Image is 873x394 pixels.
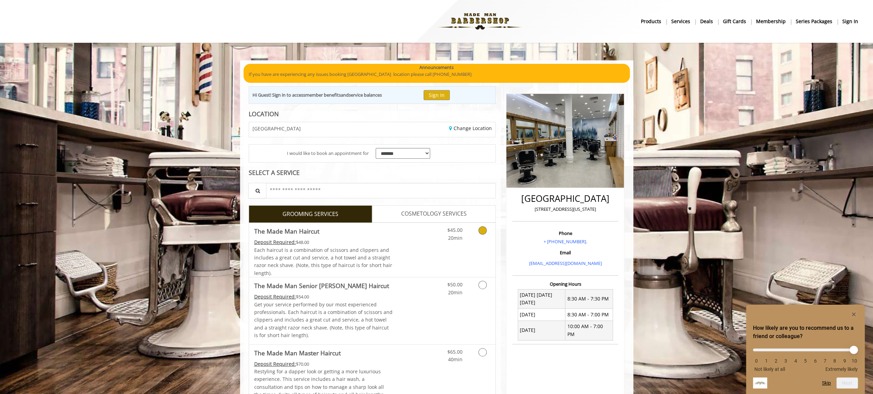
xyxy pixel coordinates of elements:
div: How likely are you to recommend us to a friend or colleague? Select an option from 0 to 10, with ... [753,343,858,372]
button: Skip [822,380,831,386]
li: 1 [763,358,770,364]
span: GROOMING SERVICES [282,210,338,219]
a: ServicesServices [666,16,695,26]
li: 10 [851,358,858,364]
a: + [PHONE_NUMBER]. [544,238,587,245]
a: Change Location [449,125,492,131]
b: sign in [842,18,858,25]
a: Series packagesSeries packages [791,16,837,26]
span: $50.00 [447,281,462,288]
a: MembershipMembership [751,16,791,26]
div: $70.00 [254,360,393,368]
b: Services [671,18,690,25]
span: Each haircut is a combination of scissors and clippers and includes a great cut and service, a ho... [254,247,392,276]
span: This service needs some Advance to be paid before we block your appointment [254,361,296,367]
b: Deals [700,18,713,25]
li: 5 [802,358,809,364]
td: 10:00 AM - 7:00 PM [565,321,613,340]
b: member benefits [305,92,341,98]
li: 3 [782,358,789,364]
b: Series packages [796,18,832,25]
h2: How likely are you to recommend us to a friend or colleague? Select an option from 0 to 10, with ... [753,324,858,341]
li: 6 [812,358,819,364]
div: How likely are you to recommend us to a friend or colleague? Select an option from 0 to 10, with ... [753,310,858,388]
b: The Made Man Haircut [254,226,319,236]
b: products [641,18,661,25]
li: 2 [773,358,780,364]
p: [STREET_ADDRESS][US_STATE] [514,206,616,213]
span: 20min [448,235,462,241]
td: [DATE] [DATE] [DATE] [518,289,565,309]
td: 8:30 AM - 7:00 PM [565,309,613,321]
b: gift cards [723,18,746,25]
img: Made Man Barbershop logo [433,2,527,40]
button: Sign In [424,90,450,100]
div: $54.00 [254,293,393,301]
a: DealsDeals [695,16,718,26]
a: sign insign in [837,16,863,26]
span: [GEOGRAPHIC_DATA] [252,126,301,131]
div: $48.00 [254,238,393,246]
td: [DATE] [518,321,565,340]
b: Membership [756,18,786,25]
li: 4 [792,358,799,364]
b: The Made Man Senior [PERSON_NAME] Haircut [254,281,389,290]
td: 8:30 AM - 7:30 PM [565,289,613,309]
a: [EMAIL_ADDRESS][DOMAIN_NAME] [529,260,602,266]
h3: Phone [514,231,616,236]
span: This service needs some Advance to be paid before we block your appointment [254,239,296,245]
span: COSMETOLOGY SERVICES [401,209,467,218]
li: 9 [841,358,848,364]
li: 7 [822,358,829,364]
li: 8 [831,358,838,364]
h2: [GEOGRAPHIC_DATA] [514,194,616,204]
span: 40min [448,356,462,363]
button: Service Search [248,183,266,198]
button: Hide survey [850,310,858,318]
h3: Opening Hours [512,282,618,286]
p: Get your service performed by our most experienced professionals. Each haircut is a combination o... [254,301,393,339]
span: $65.00 [447,348,462,355]
a: Productsproducts [636,16,666,26]
b: LOCATION [249,110,279,118]
p: If you have are experiencing any issues booking [GEOGRAPHIC_DATA] location please call [PHONE_NUM... [249,71,625,78]
div: Hi Guest! Sign in to access and [252,91,382,99]
span: This service needs some Advance to be paid before we block your appointment [254,293,296,300]
span: $45.00 [447,227,462,233]
span: Not likely at all [754,366,785,372]
a: Gift cardsgift cards [718,16,751,26]
span: I would like to book an appointment for [287,150,369,157]
b: The Made Man Master Haircut [254,348,341,358]
div: SELECT A SERVICE [249,169,496,176]
li: 0 [753,358,760,364]
td: [DATE] [518,309,565,321]
span: 20min [448,289,462,296]
span: Extremely likely [825,366,858,372]
b: service balances [349,92,382,98]
h3: Email [514,250,616,255]
b: Announcements [419,64,454,71]
button: Next question [836,377,858,388]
